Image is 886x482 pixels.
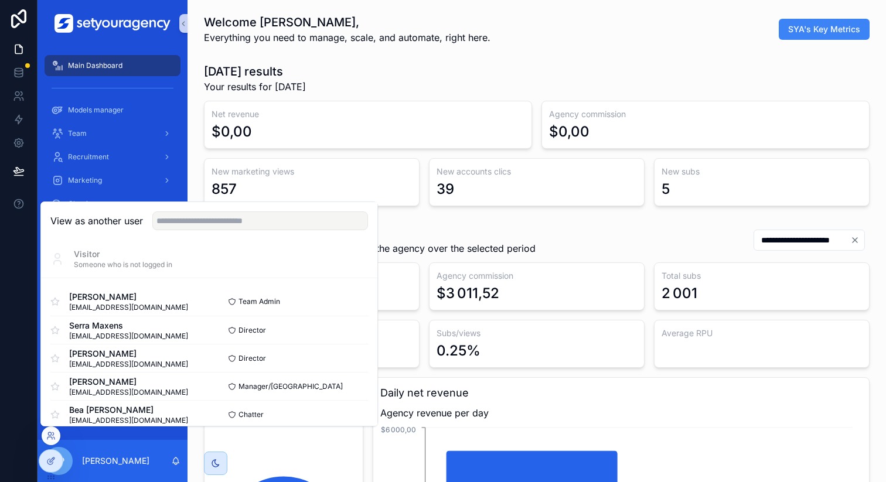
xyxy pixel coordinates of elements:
[238,297,280,306] span: Team Admin
[45,193,180,214] a: Chatting
[238,326,266,335] span: Director
[788,23,860,35] span: SYA's Key Metrics
[380,406,862,420] span: Agency revenue per day
[238,410,264,419] span: Chatter
[212,122,252,141] div: $0,00
[380,385,862,401] h3: Daily net revenue
[662,327,862,339] h3: Average RPU
[437,166,637,177] h3: New accounts clics
[779,19,870,40] button: SYA's Key Metrics
[212,108,524,120] h3: Net revenue
[69,388,188,397] span: [EMAIL_ADDRESS][DOMAIN_NAME]
[549,122,589,141] div: $0,00
[45,170,180,191] a: Marketing
[54,14,171,33] img: App logo
[381,425,416,434] tspan: $6 000,00
[437,341,481,360] div: 0.25%
[204,14,490,30] h1: Welcome [PERSON_NAME],
[437,284,499,303] div: $3 011,52
[204,80,306,94] span: Your results for [DATE]
[69,331,188,341] span: [EMAIL_ADDRESS][DOMAIN_NAME]
[68,105,124,115] span: Models manager
[74,248,172,260] span: Visitor
[68,176,102,185] span: Marketing
[212,166,412,177] h3: New marketing views
[68,199,96,208] span: Chatting
[662,180,670,199] div: 5
[238,354,266,363] span: Director
[662,284,697,303] div: 2 001
[68,152,109,162] span: Recruitment
[204,63,306,80] h1: [DATE] results
[437,270,637,282] h3: Agency commission
[662,166,862,177] h3: New subs
[45,146,180,167] a: Recruitment
[238,382,343,391] span: Manager/[GEOGRAPHIC_DATA]
[69,416,188,425] span: [EMAIL_ADDRESS][DOMAIN_NAME]
[437,180,454,199] div: 39
[69,320,188,331] span: Serra Maxens
[45,100,180,121] a: Models manager
[850,235,864,245] button: Clear
[69,348,188,360] span: [PERSON_NAME]
[45,123,180,144] a: Team
[68,61,122,70] span: Main Dashboard
[204,30,490,45] span: Everything you need to manage, scale, and automate, right here.
[50,214,143,228] h2: View as another user
[69,376,188,388] span: [PERSON_NAME]
[662,270,862,282] h3: Total subs
[69,303,188,312] span: [EMAIL_ADDRESS][DOMAIN_NAME]
[549,108,862,120] h3: Agency commission
[69,291,188,303] span: [PERSON_NAME]
[38,47,188,391] div: scrollable content
[69,360,188,369] span: [EMAIL_ADDRESS][DOMAIN_NAME]
[82,455,149,467] p: [PERSON_NAME]
[45,55,180,76] a: Main Dashboard
[69,404,188,416] span: Bea [PERSON_NAME]
[212,180,237,199] div: 857
[74,260,172,269] span: Someone who is not logged in
[437,327,637,339] h3: Subs/views
[68,129,87,138] span: Team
